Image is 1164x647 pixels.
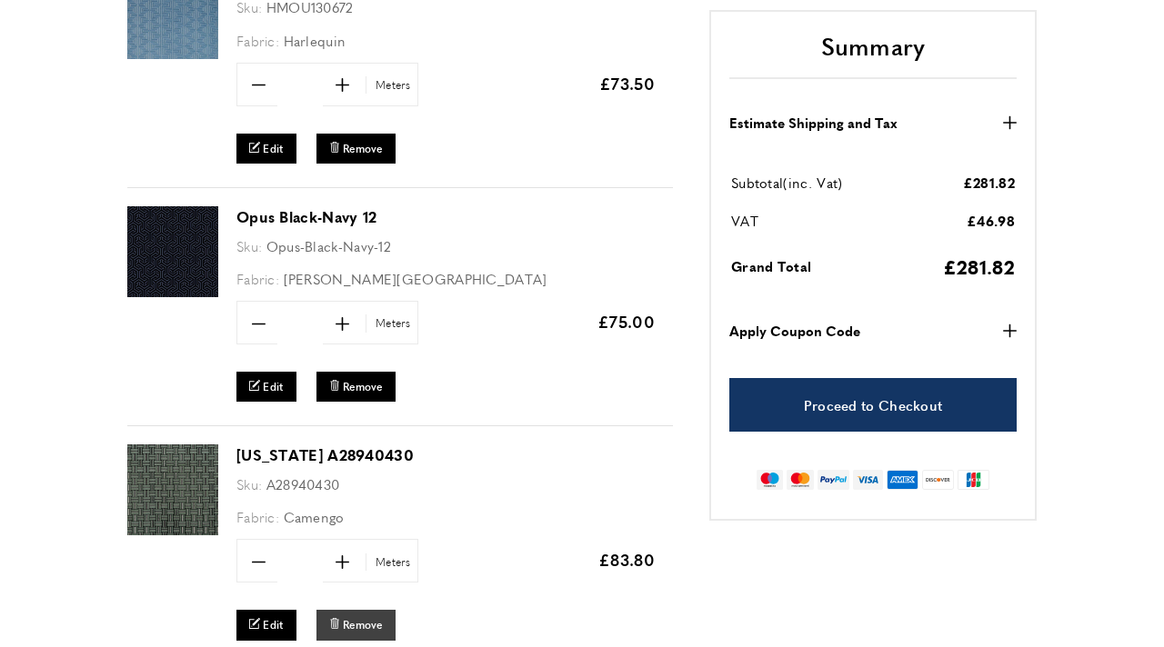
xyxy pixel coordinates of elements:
[236,134,296,164] a: Edit Concept 130672
[236,610,296,640] a: Edit Illinois A28940430
[284,507,345,526] span: Camengo
[598,548,655,571] span: £83.80
[343,617,383,632] span: Remove
[366,553,416,571] span: Meters
[127,444,218,535] img: Illinois A28940430
[366,76,416,94] span: Meters
[943,252,1015,279] span: £281.82
[343,141,383,156] span: Remove
[366,314,416,332] span: Meters
[127,206,218,297] img: Opus Black-Navy 12
[967,210,1015,229] span: £46.98
[757,470,783,490] img: maestro
[127,523,218,538] a: Illinois A28940430
[729,320,860,342] strong: Apply Coupon Code
[729,29,1017,78] h2: Summary
[958,470,989,490] img: jcb
[731,211,758,230] span: VAT
[787,470,813,490] img: mastercard
[731,256,811,275] span: Grand Total
[284,31,346,50] span: Harlequin
[729,111,898,133] strong: Estimate Shipping and Tax
[597,310,655,333] span: £75.00
[729,378,1017,432] a: Proceed to Checkout
[284,269,547,288] span: [PERSON_NAME][GEOGRAPHIC_DATA]
[236,269,279,288] span: Fabric:
[818,470,849,490] img: paypal
[236,206,376,227] a: Opus Black-Navy 12
[731,173,783,192] span: Subtotal
[316,134,396,164] button: Remove Concept 130672
[853,470,883,490] img: visa
[729,111,1017,133] button: Estimate Shipping and Tax
[127,284,218,300] a: Opus Black-Navy 12
[236,474,262,493] span: Sku:
[236,507,279,526] span: Fabric:
[316,372,396,402] button: Remove Opus Black-Navy 12
[922,470,954,490] img: discover
[599,72,655,95] span: £73.50
[263,141,283,156] span: Edit
[236,444,414,465] a: [US_STATE] A28940430
[236,236,262,255] span: Sku:
[263,617,283,632] span: Edit
[729,320,1017,342] button: Apply Coupon Code
[236,372,296,402] a: Edit Opus Black-Navy 12
[783,173,842,192] span: (inc. Vat)
[236,31,279,50] span: Fabric:
[266,236,391,255] span: Opus-Black-Navy-12
[266,474,340,493] span: A28940430
[343,379,383,394] span: Remove
[127,46,218,62] a: Concept 130672
[963,172,1015,191] span: £281.82
[887,470,918,490] img: american-express
[316,610,396,640] button: Remove Illinois A28940430
[263,379,283,394] span: Edit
